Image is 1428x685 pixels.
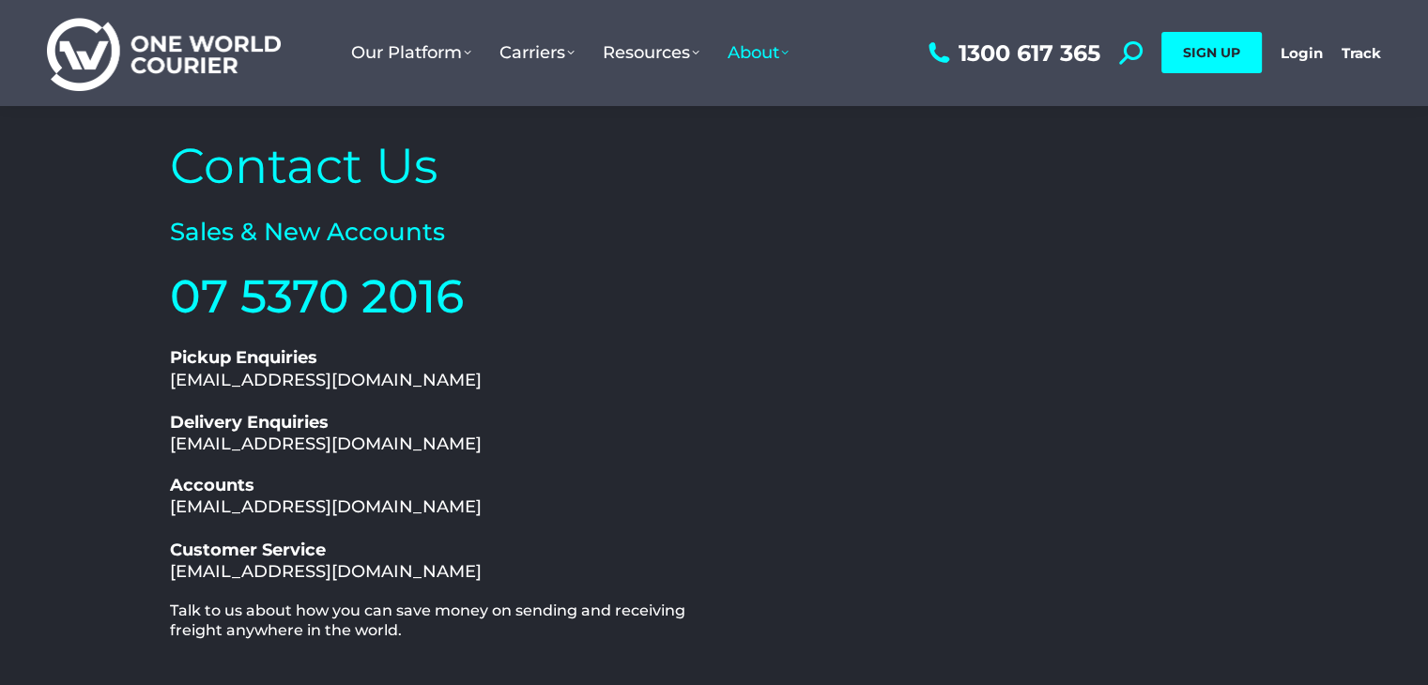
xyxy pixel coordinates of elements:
[170,475,482,517] a: Accounts[EMAIL_ADDRESS][DOMAIN_NAME]
[170,134,705,198] h2: Contact Us
[924,41,1100,65] a: 1300 617 365
[351,42,471,63] span: Our Platform
[170,347,482,389] a: Pickup Enquiries[EMAIL_ADDRESS][DOMAIN_NAME]
[1281,44,1323,62] a: Login
[170,268,464,324] a: 07 5370 2016
[170,412,482,454] a: Delivery Enquiries[EMAIL_ADDRESS][DOMAIN_NAME]
[337,23,485,82] a: Our Platform
[1183,44,1240,61] span: SIGN UP
[170,475,254,495] b: Accounts
[485,23,589,82] a: Carriers
[170,217,705,249] h2: Sales & New Accounts
[170,412,329,433] b: Delivery Enquiries
[170,347,317,368] b: Pickup Enquiries
[714,23,803,82] a: About
[170,601,705,641] h2: Talk to us about how you can save money on sending and receiving freight anywhere in the world.
[170,540,482,582] a: Customer Service[EMAIL_ADDRESS][DOMAIN_NAME]
[589,23,714,82] a: Resources
[1161,32,1262,73] a: SIGN UP
[499,42,575,63] span: Carriers
[603,42,699,63] span: Resources
[728,42,789,63] span: About
[170,540,326,560] b: Customer Service
[47,15,281,91] img: One World Courier
[1342,44,1381,62] a: Track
